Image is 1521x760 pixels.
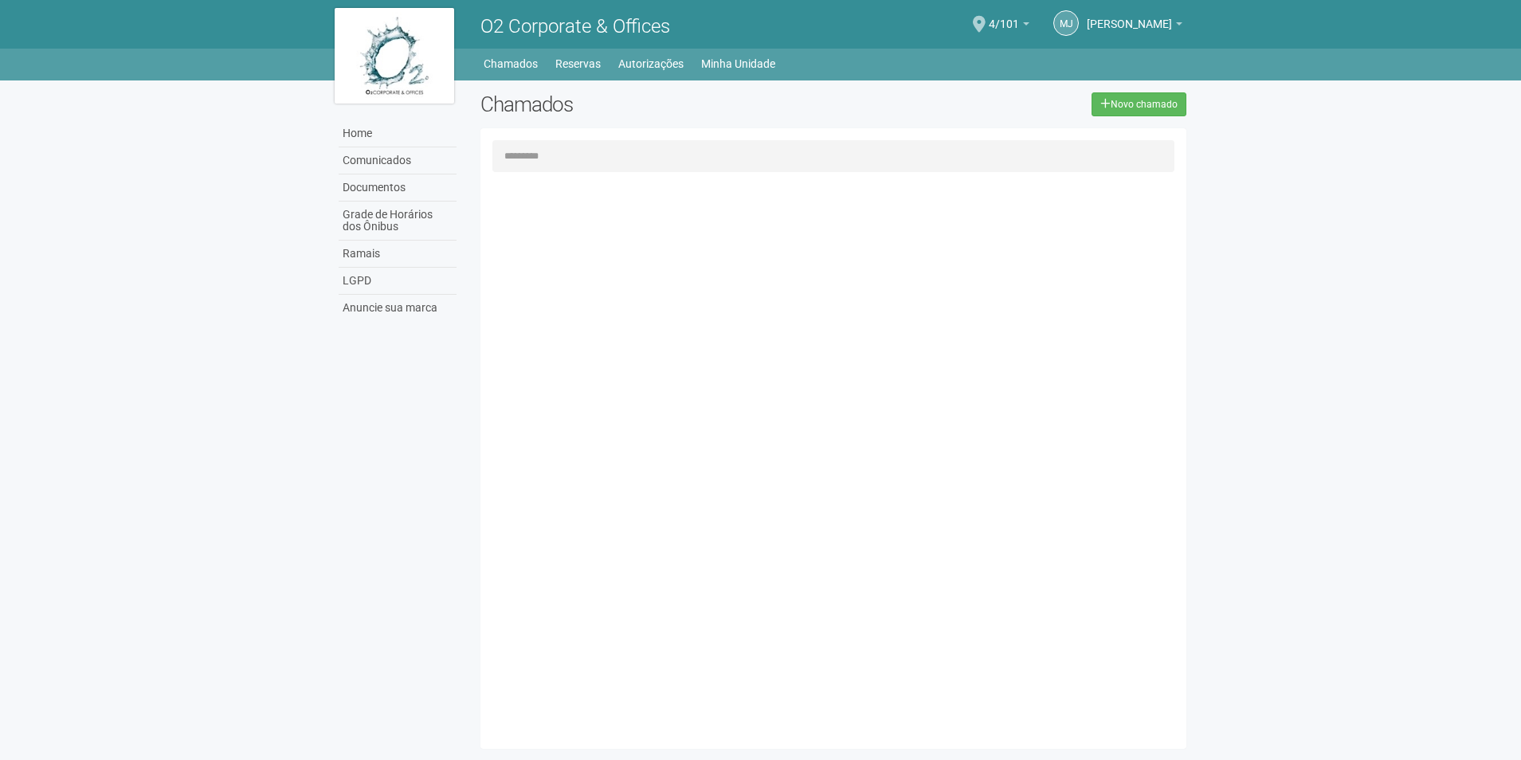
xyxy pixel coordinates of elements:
[480,15,670,37] span: O2 Corporate & Offices
[339,174,457,202] a: Documentos
[339,202,457,241] a: Grade de Horários dos Ônibus
[618,53,684,75] a: Autorizações
[1087,2,1172,30] span: Marcelle Junqueiro
[335,8,454,104] img: logo.jpg
[484,53,538,75] a: Chamados
[480,92,761,116] h2: Chamados
[989,2,1019,30] span: 4/101
[339,295,457,321] a: Anuncie sua marca
[339,147,457,174] a: Comunicados
[339,120,457,147] a: Home
[1053,10,1079,36] a: MJ
[1092,92,1186,116] a: Novo chamado
[339,268,457,295] a: LGPD
[1087,20,1182,33] a: [PERSON_NAME]
[701,53,775,75] a: Minha Unidade
[989,20,1029,33] a: 4/101
[555,53,601,75] a: Reservas
[339,241,457,268] a: Ramais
